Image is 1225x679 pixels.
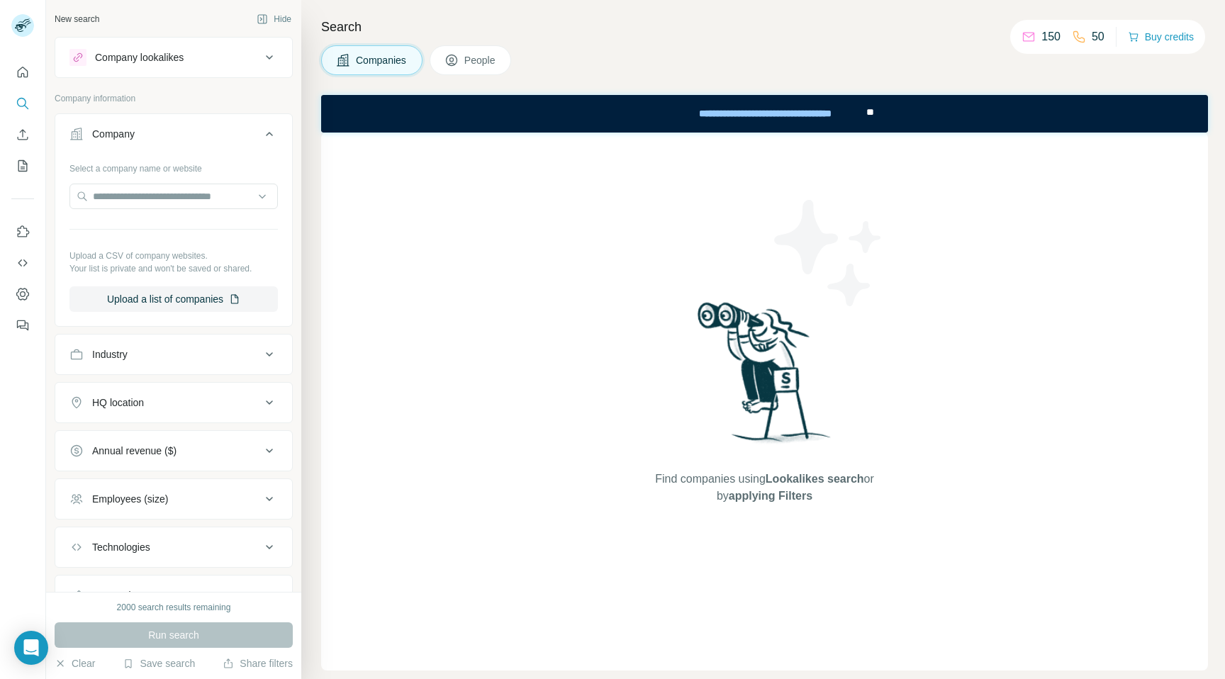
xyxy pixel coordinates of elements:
div: New search [55,13,99,26]
span: Companies [356,53,408,67]
div: Annual revenue ($) [92,444,177,458]
div: Company lookalikes [95,50,184,64]
button: Save search [123,656,195,670]
p: 50 [1092,28,1104,45]
button: Industry [55,337,292,371]
p: Your list is private and won't be saved or shared. [69,262,278,275]
p: Upload a CSV of company websites. [69,249,278,262]
button: Quick start [11,60,34,85]
p: Company information [55,92,293,105]
div: Select a company name or website [69,157,278,175]
div: Open Intercom Messenger [14,631,48,665]
button: Annual revenue ($) [55,434,292,468]
button: Use Surfe API [11,250,34,276]
div: Employees (size) [92,492,168,506]
div: 2000 search results remaining [117,601,231,614]
button: Hide [247,9,301,30]
span: Find companies using or by [651,471,878,505]
span: People [464,53,497,67]
button: Search [11,91,34,116]
div: Company [92,127,135,141]
button: HQ location [55,386,292,420]
button: Feedback [11,313,34,338]
button: My lists [11,153,34,179]
iframe: Banner [321,95,1208,133]
div: HQ location [92,395,144,410]
img: Surfe Illustration - Stars [765,189,893,317]
button: Company [55,117,292,157]
div: Technologies [92,540,150,554]
button: Share filters [223,656,293,670]
button: Buy credits [1128,27,1194,47]
div: Keywords [92,588,135,602]
div: Industry [92,347,128,361]
button: Upload a list of companies [69,286,278,312]
p: 150 [1041,28,1061,45]
button: Clear [55,656,95,670]
button: Use Surfe on LinkedIn [11,219,34,245]
span: applying Filters [729,490,812,502]
img: Surfe Illustration - Woman searching with binoculars [691,298,839,456]
button: Enrich CSV [11,122,34,147]
button: Technologies [55,530,292,564]
h4: Search [321,17,1208,37]
button: Keywords [55,578,292,612]
button: Dashboard [11,281,34,307]
button: Employees (size) [55,482,292,516]
span: Lookalikes search [766,473,864,485]
button: Company lookalikes [55,40,292,74]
